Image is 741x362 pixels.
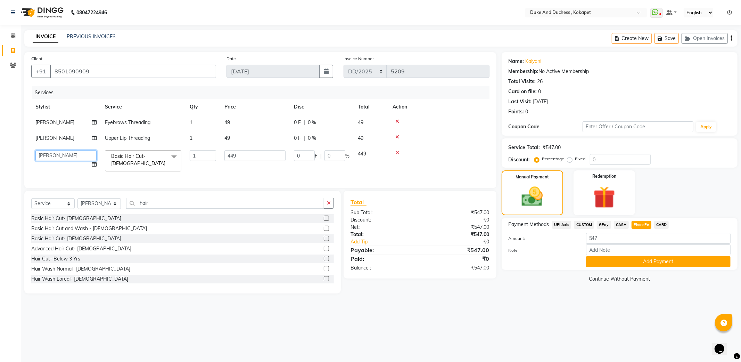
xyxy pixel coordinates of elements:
[420,246,495,254] div: ₹547.00
[31,65,51,78] button: +91
[538,88,541,95] div: 0
[632,221,651,229] span: PhonePe
[509,58,524,65] div: Name:
[654,221,669,229] span: CARD
[190,119,192,126] span: 1
[503,275,736,283] a: Continue Without Payment
[420,216,495,224] div: ₹0
[509,156,530,163] div: Discount:
[31,265,130,273] div: Hair Wash Normal- [DEMOGRAPHIC_DATA]
[420,224,495,231] div: ₹547.00
[227,56,236,62] label: Date
[308,135,316,142] span: 0 %
[654,33,679,44] button: Save
[290,99,354,115] th: Disc
[358,119,363,126] span: 49
[31,99,101,115] th: Stylist
[67,33,116,40] a: PREVIOUS INVOICES
[31,225,147,232] div: Basic Hair Cut and Wash - [DEMOGRAPHIC_DATA]
[358,151,366,157] span: 449
[509,108,524,115] div: Points:
[294,119,301,126] span: 0 F
[35,135,74,141] span: [PERSON_NAME]
[515,184,550,209] img: _cash.svg
[583,121,694,132] input: Enter Offer / Coupon Code
[101,99,186,115] th: Service
[32,86,495,99] div: Services
[586,233,731,244] input: Amount
[354,99,388,115] th: Total
[31,56,42,62] label: Client
[358,135,363,141] span: 49
[542,156,565,162] label: Percentage
[537,78,543,85] div: 26
[224,135,230,141] span: 49
[126,198,324,209] input: Search or Scan
[33,31,58,43] a: INVOICE
[433,238,495,246] div: ₹0
[304,119,305,126] span: |
[31,215,121,222] div: Basic Hair Cut- [DEMOGRAPHIC_DATA]
[308,119,316,126] span: 0 %
[575,156,586,162] label: Fixed
[526,58,542,65] a: Kalyani
[509,68,731,75] div: No Active Membership
[586,244,731,255] input: Add Note
[388,99,489,115] th: Action
[50,65,216,78] input: Search by Name/Mobile/Email/Code
[574,221,594,229] span: CUSTOM
[420,264,495,272] div: ₹547.00
[294,135,301,142] span: 0 F
[345,264,420,272] div: Balance :
[345,224,420,231] div: Net:
[503,247,581,254] label: Note:
[503,235,581,242] label: Amount:
[351,199,367,206] span: Total
[344,56,374,62] label: Invoice Number
[31,255,80,263] div: Hair Cut- Below 3 Yrs
[597,221,611,229] span: GPay
[420,255,495,263] div: ₹0
[509,68,539,75] div: Membership:
[345,238,433,246] a: Add Tip
[165,160,168,167] a: x
[345,246,420,254] div: Payable:
[304,135,305,142] span: |
[586,184,622,211] img: _gift.svg
[509,78,536,85] div: Total Visits:
[320,152,322,160] span: |
[526,108,528,115] div: 0
[111,153,165,167] span: Basic Hair Cut- [DEMOGRAPHIC_DATA]
[76,3,107,22] b: 08047224946
[105,135,150,141] span: Upper Lip Threading
[420,231,495,238] div: ₹547.00
[105,119,150,126] span: Eyebrows Threading
[224,119,230,126] span: 49
[31,275,128,283] div: Hair Wash Loreal- [DEMOGRAPHIC_DATA]
[592,173,616,179] label: Redemption
[345,209,420,216] div: Sub Total:
[586,256,731,267] button: Add Payment
[509,88,537,95] div: Card on file:
[712,334,734,355] iframe: chat widget
[18,3,65,22] img: logo
[345,255,420,263] div: Paid:
[420,209,495,216] div: ₹547.00
[345,216,420,224] div: Discount:
[220,99,290,115] th: Price
[315,152,318,160] span: F
[186,99,220,115] th: Qty
[31,235,121,242] div: Basic Hair Cut- [DEMOGRAPHIC_DATA]
[543,144,561,151] div: ₹547.00
[345,231,420,238] div: Total:
[509,98,532,105] div: Last Visit:
[552,221,571,229] span: UPI Axis
[516,174,549,180] label: Manual Payment
[509,144,540,151] div: Service Total:
[533,98,548,105] div: [DATE]
[614,221,629,229] span: CASH
[682,33,728,44] button: Open Invoices
[190,135,192,141] span: 1
[345,152,349,160] span: %
[509,123,583,130] div: Coupon Code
